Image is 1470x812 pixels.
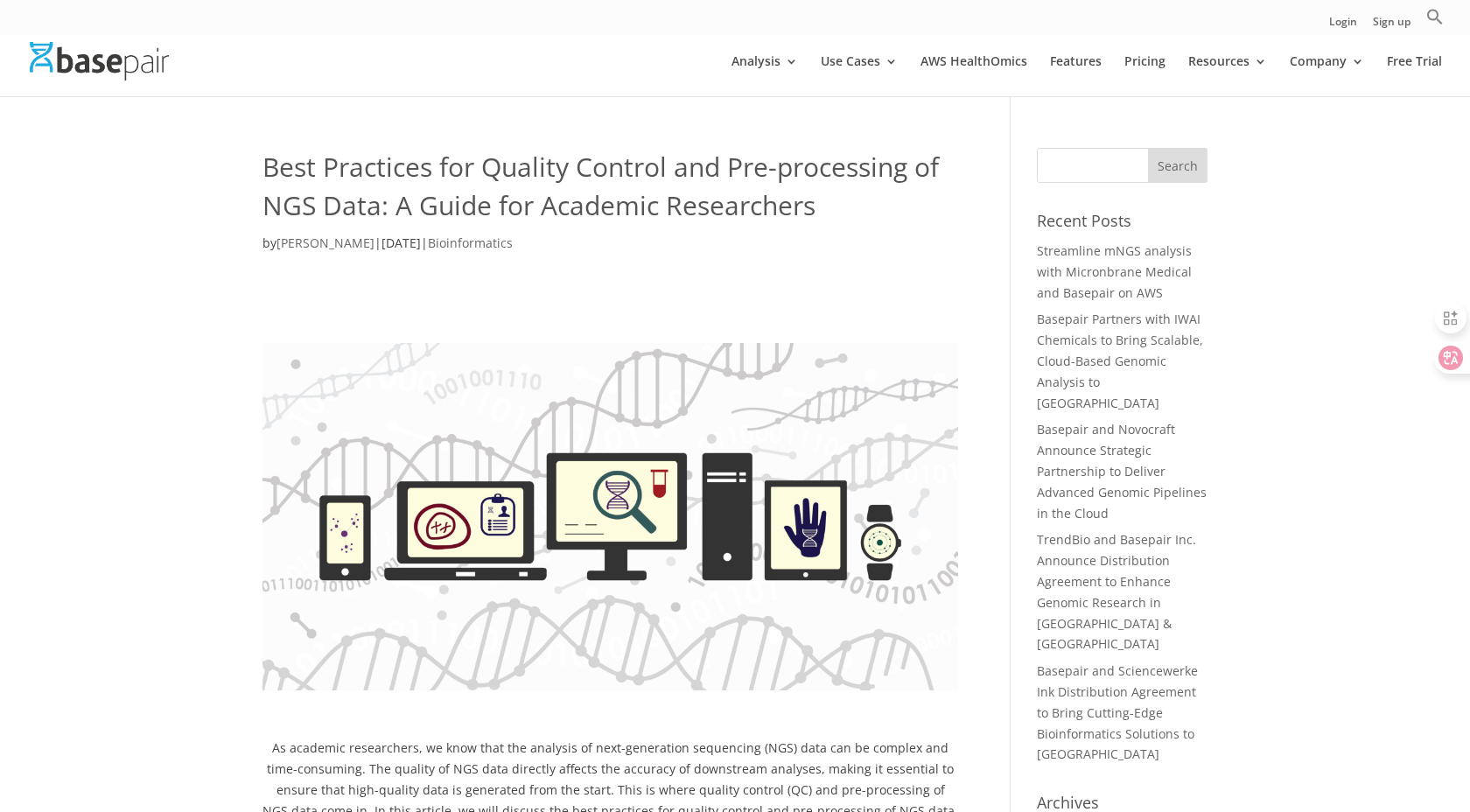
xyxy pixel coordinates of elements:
a: Free Trial [1387,55,1442,96]
h1: Best Practices for Quality Control and Pre-processing of NGS Data: A Guide for Academic Researchers [262,148,958,233]
a: Bioinformatics [428,234,513,251]
h4: Recent Posts [1037,209,1207,241]
a: Pricing [1124,55,1165,96]
a: Basepair and Sciencewerke Ink Distribution Agreement to Bring Cutting-Edge Bioinformatics Solutio... [1037,662,1198,762]
svg: Search [1426,8,1444,25]
a: Sign up [1373,17,1410,35]
a: AWS HealthOmics [920,55,1027,96]
a: Streamline mNGS analysis with Micronbrane Medical and Basepair on AWS [1037,242,1192,301]
a: Login [1329,17,1357,35]
img: Basepair [30,42,169,80]
a: Basepair and Novocraft Announce Strategic Partnership to Deliver Advanced Genomic Pipelines in th... [1037,421,1207,521]
p: by | | [262,233,958,267]
a: Company [1290,55,1364,96]
a: [PERSON_NAME] [276,234,374,251]
a: Resources [1188,55,1267,96]
img: Blog Post - QC [262,343,958,691]
span: [DATE] [381,234,421,251]
a: TrendBio and Basepair Inc. Announce Distribution Agreement to Enhance Genomic Research in [GEOGRA... [1037,531,1196,652]
a: Basepair Partners with IWAI Chemicals to Bring Scalable, Cloud-Based Genomic Analysis to [GEOGRAP... [1037,311,1203,410]
a: Features [1050,55,1102,96]
a: Analysis [731,55,798,96]
a: Use Cases [821,55,898,96]
input: Search [1148,148,1207,183]
a: Search Icon Link [1426,8,1444,35]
